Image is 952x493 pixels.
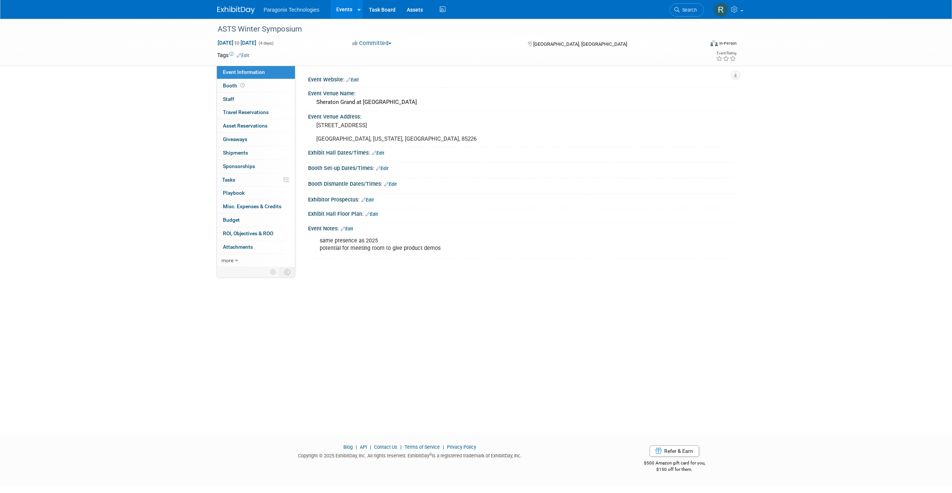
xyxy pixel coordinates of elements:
a: API [360,444,367,450]
div: $150 off for them. [614,466,735,473]
div: $500 Amazon gift card for you, [614,455,735,472]
span: Staff [223,96,234,102]
span: Sponsorships [223,163,255,169]
a: Terms of Service [405,444,440,450]
span: Playbook [223,190,245,196]
a: Edit [341,226,353,231]
span: ROI, Objectives & ROO [223,230,273,236]
span: Misc. Expenses & Credits [223,203,281,209]
div: Booth Dismantle Dates/Times: [308,178,735,188]
span: | [441,444,446,450]
a: Edit [372,150,384,156]
div: Exhibitor Prospectus: [308,194,735,204]
a: Search [669,3,704,17]
span: [DATE] [DATE] [217,39,257,46]
span: Asset Reservations [223,123,268,129]
img: ExhibitDay [217,6,255,14]
div: Event Rating [716,51,736,55]
span: Search [680,7,697,13]
a: Sponsorships [217,160,295,173]
div: Sheraton Grand at [GEOGRAPHIC_DATA] [314,96,729,108]
div: Event Notes: [308,223,735,233]
div: Copyright © 2025 ExhibitDay, Inc. All rights reserved. ExhibitDay is a registered trademark of Ex... [217,451,603,459]
a: Misc. Expenses & Credits [217,200,295,213]
span: Budget [223,217,240,223]
img: Format-Inperson.png [710,40,718,46]
pre: [STREET_ADDRESS] [GEOGRAPHIC_DATA], [US_STATE], [GEOGRAPHIC_DATA], 85226 [316,122,478,142]
span: more [221,257,233,263]
a: Privacy Policy [447,444,476,450]
a: Attachments [217,240,295,254]
div: Event Venue Name: [308,88,735,97]
span: | [354,444,359,450]
span: | [399,444,403,450]
td: Tags [217,51,249,59]
a: Refer & Earn [650,445,699,457]
div: Event Format [660,39,737,50]
a: Edit [384,182,397,187]
a: Edit [237,53,249,58]
span: | [368,444,373,450]
td: Personalize Event Tab Strip [267,267,280,277]
a: Event Information [217,66,295,79]
div: ASTS Winter Symposium [215,23,693,36]
span: Giveaways [223,136,247,142]
a: Edit [365,212,378,217]
span: Tasks [222,177,235,183]
a: Blog [343,444,353,450]
a: Travel Reservations [217,106,295,119]
span: Paragonix Technologies [264,7,319,13]
span: Shipments [223,150,248,156]
a: Tasks [217,173,295,186]
a: Asset Reservations [217,119,295,132]
img: Rachel Jenkins [714,3,728,17]
a: Contact Us [374,444,397,450]
span: Booth [223,83,246,89]
span: (4 days) [258,41,274,46]
div: same presence as 2025 potential for meeting room to give product demos [314,233,653,256]
div: Event Venue Address: [308,111,735,120]
a: more [217,254,295,267]
span: Travel Reservations [223,109,269,115]
span: [GEOGRAPHIC_DATA], [GEOGRAPHIC_DATA] [533,41,627,47]
div: Event Website: [308,74,735,84]
div: Exhibit Hall Floor Plan: [308,208,735,218]
sup: ® [429,452,432,457]
a: Edit [361,197,374,203]
div: Exhibit Hall Dates/Times: [308,147,735,157]
span: Booth not reserved yet [239,83,246,88]
a: Staff [217,93,295,106]
div: In-Person [719,41,737,46]
a: Giveaways [217,133,295,146]
td: Toggle Event Tabs [280,267,295,277]
span: Attachments [223,244,253,250]
a: Budget [217,213,295,227]
a: Edit [346,77,359,83]
a: Booth [217,79,295,92]
button: Committed [350,39,394,47]
span: Event Information [223,69,265,75]
a: ROI, Objectives & ROO [217,227,295,240]
a: Shipments [217,146,295,159]
span: to [233,40,241,46]
a: Playbook [217,186,295,200]
div: Booth Set-up Dates/Times: [308,162,735,172]
a: Edit [376,166,388,171]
